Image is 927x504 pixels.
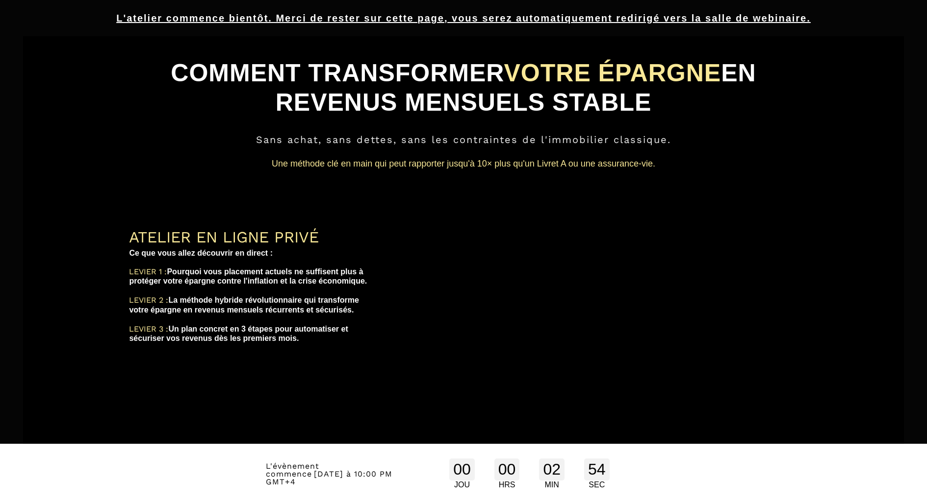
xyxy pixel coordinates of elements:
[129,53,798,122] h1: COMMENT TRANSFORMER EN REVENUS MENSUELS STABLE
[584,480,610,489] div: SEC
[539,480,565,489] div: MIN
[129,295,168,305] span: LEVIER 2 :
[129,267,367,285] b: Pourquoi vous placement actuels ne suffisent plus à protéger votre épargne contre l'inflation et ...
[129,249,273,257] b: Ce que vous allez découvrir en direct :
[116,13,811,24] u: L'atelier commence bientôt. Merci de rester sur cette page, vous serez automatiquement redirigé v...
[256,134,671,145] span: Sans achat, sans dettes, sans les contraintes de l'immobilier classique.
[539,458,565,480] div: 02
[449,458,475,480] div: 00
[129,324,168,334] span: LEVIER 3 :
[272,159,655,168] span: Une méthode clé en main qui peut rapporter jusqu'à 10× plus qu'un Livret A ou une assurance-vie.
[266,461,319,479] span: L'évènement commence
[494,480,520,489] div: HRS
[449,480,475,489] div: JOU
[584,458,610,480] div: 54
[129,325,350,342] b: Un plan concret en 3 étapes pour automatiser et sécuriser vos revenus dès les premiers mois.
[129,296,361,313] b: La méthode hybride révolutionnaire qui transforme votre épargne en revenus mensuels récurrents et...
[266,469,392,486] span: [DATE] à 10:00 PM GMT+4
[494,458,520,480] div: 00
[129,228,369,246] div: ATELIER EN LIGNE PRIVÉ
